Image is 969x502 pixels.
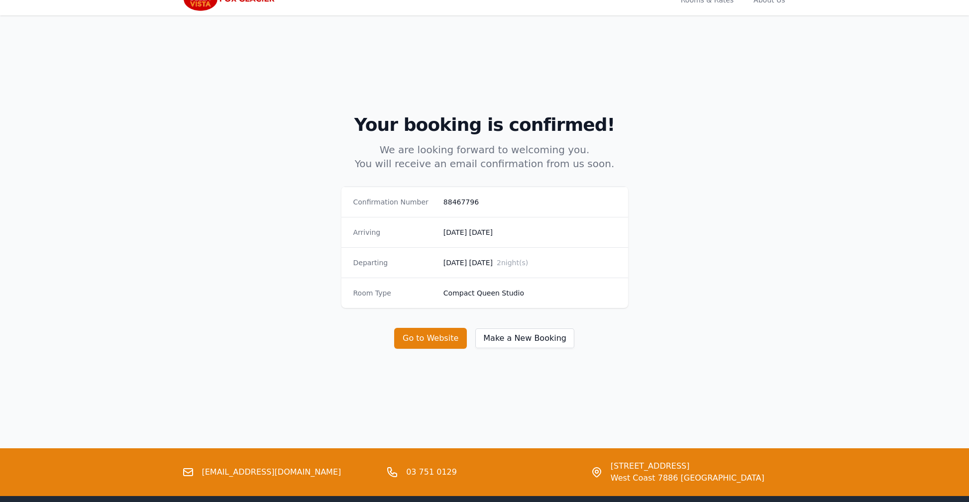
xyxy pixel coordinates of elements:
a: Go to Website [394,333,475,343]
dd: [DATE] [DATE] [443,227,616,237]
dt: Departing [353,258,435,268]
button: Make a New Booking [475,328,575,349]
dt: Room Type [353,288,435,298]
dt: Confirmation Number [353,197,435,207]
dt: Arriving [353,227,435,237]
h2: Your booking is confirmed! [192,115,777,135]
span: 2 night(s) [497,259,528,267]
button: Go to Website [394,328,467,349]
span: [STREET_ADDRESS] [611,460,764,472]
dd: [DATE] [DATE] [443,258,616,268]
a: [EMAIL_ADDRESS][DOMAIN_NAME] [202,466,341,478]
p: We are looking forward to welcoming you. You will receive an email confirmation from us soon. [294,143,676,171]
span: West Coast 7886 [GEOGRAPHIC_DATA] [611,472,764,484]
a: 03 751 0129 [406,466,457,478]
dd: 88467796 [443,197,616,207]
dd: Compact Queen Studio [443,288,616,298]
